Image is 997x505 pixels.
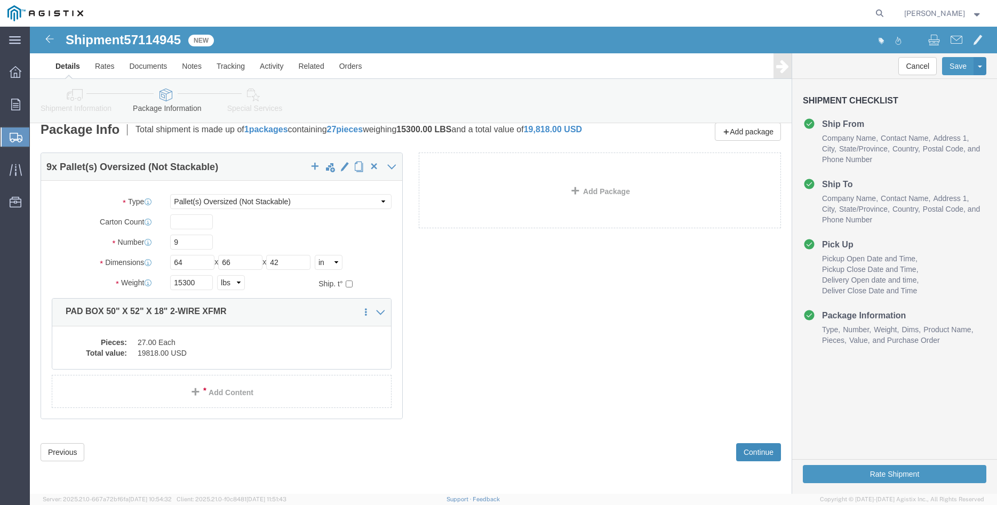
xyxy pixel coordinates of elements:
button: [PERSON_NAME] [904,7,983,20]
a: Feedback [473,496,500,502]
span: [DATE] 11:51:43 [246,496,286,502]
span: Client: 2025.21.0-f0c8481 [177,496,286,502]
a: Support [446,496,473,502]
span: Server: 2025.21.0-667a72bf6fa [43,496,172,502]
iframe: FS Legacy Container [30,27,997,494]
span: Copyright © [DATE]-[DATE] Agistix Inc., All Rights Reserved [820,495,984,504]
span: Betty Ortiz [904,7,965,19]
img: logo [7,5,83,21]
span: [DATE] 10:54:32 [129,496,172,502]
